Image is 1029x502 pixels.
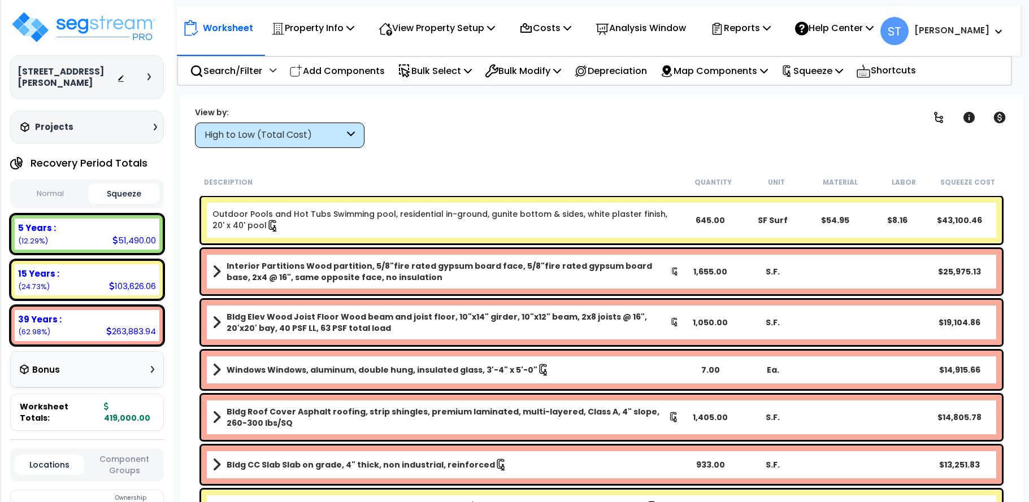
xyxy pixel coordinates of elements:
[928,364,991,376] div: $14,915.66
[568,58,653,84] div: Depreciation
[15,455,84,475] button: Locations
[574,63,647,78] p: Depreciation
[928,215,991,226] div: $43,100.46
[768,178,785,187] small: Unit
[18,327,50,337] small: (62.98%)
[710,20,771,36] p: Reports
[195,107,364,118] div: View by:
[104,401,150,424] b: 419,000.00
[856,63,916,79] p: Shortcuts
[742,266,804,277] div: S.F.
[205,129,344,142] div: High to Low (Total Cost)
[212,406,679,429] a: Assembly Title
[596,20,686,36] p: Analysis Window
[379,20,495,36] p: View Property Setup
[694,178,732,187] small: Quantity
[742,215,804,226] div: SF Surf
[227,260,671,283] b: Interior Partitions Wood partition, 5/8"fire rated gypsum board face, 5/8"fire rated gypsum board...
[88,184,159,204] button: Squeeze
[283,58,391,84] div: Add Components
[109,280,156,292] div: 103,626.06
[32,365,60,375] h3: Bonus
[18,236,48,246] small: (12.29%)
[18,66,117,89] h3: [STREET_ADDRESS][PERSON_NAME]
[212,311,679,334] a: Assembly Title
[20,401,99,424] span: Worksheet Totals:
[928,317,991,328] div: $19,104.86
[679,364,741,376] div: 7.00
[679,317,741,328] div: 1,050.00
[398,63,472,78] p: Bulk Select
[804,215,866,226] div: $54.95
[679,459,741,470] div: 933.00
[15,184,85,204] button: Normal
[90,453,159,477] button: Component Groups
[945,464,972,491] iframe: Intercom live chat
[940,178,995,187] small: Squeeze Cost
[212,208,679,232] a: Individual Item
[742,364,804,376] div: Ea.
[203,20,253,36] p: Worksheet
[679,266,741,277] div: 1,655.00
[35,121,73,133] h3: Projects
[289,63,385,78] p: Add Components
[519,20,571,36] p: Costs
[10,10,157,44] img: logo_pro_r.png
[660,63,768,78] p: Map Components
[190,63,262,78] p: Search/Filter
[795,20,874,36] p: Help Center
[781,63,843,78] p: Squeeze
[18,313,62,325] b: 39 Years :
[742,459,804,470] div: S.F.
[928,412,991,423] div: $14,805.78
[112,234,156,246] div: 51,490.00
[679,215,741,226] div: 645.00
[18,268,59,280] b: 15 Years :
[679,412,741,423] div: 1,405.00
[485,63,561,78] p: Bulk Modify
[212,362,679,378] a: Assembly Title
[212,260,679,283] a: Assembly Title
[914,24,989,36] b: [PERSON_NAME]
[742,317,804,328] div: S.F.
[227,406,668,429] b: Bldg Roof Cover Asphalt roofing, strip shingles, premium laminated, multi-layered, Class A, 4" sl...
[227,364,537,376] b: Windows Windows, aluminum, double hung, insulated glass, 3'-4" x 5'-0"
[227,459,495,470] b: Bldg CC Slab Slab on grade, 4" thick, non industrial, reinforced
[880,17,909,45] span: ST
[850,57,922,85] div: Shortcuts
[227,311,670,334] b: Bldg Elev Wood Joist Floor Wood beam and joist floor, 10"x14" girder, 10"x12" beam, 2x8 joists @ ...
[18,282,50,291] small: (24.73%)
[204,178,253,187] small: Description
[742,412,804,423] div: S.F.
[271,20,354,36] p: Property Info
[31,158,147,169] h4: Recovery Period Totals
[892,178,916,187] small: Labor
[823,178,858,187] small: Material
[928,459,991,470] div: $13,251.83
[18,222,56,234] b: 5 Years :
[866,215,928,226] div: $8.16
[106,325,156,337] div: 263,883.94
[212,457,679,473] a: Assembly Title
[928,266,991,277] div: $25,975.13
